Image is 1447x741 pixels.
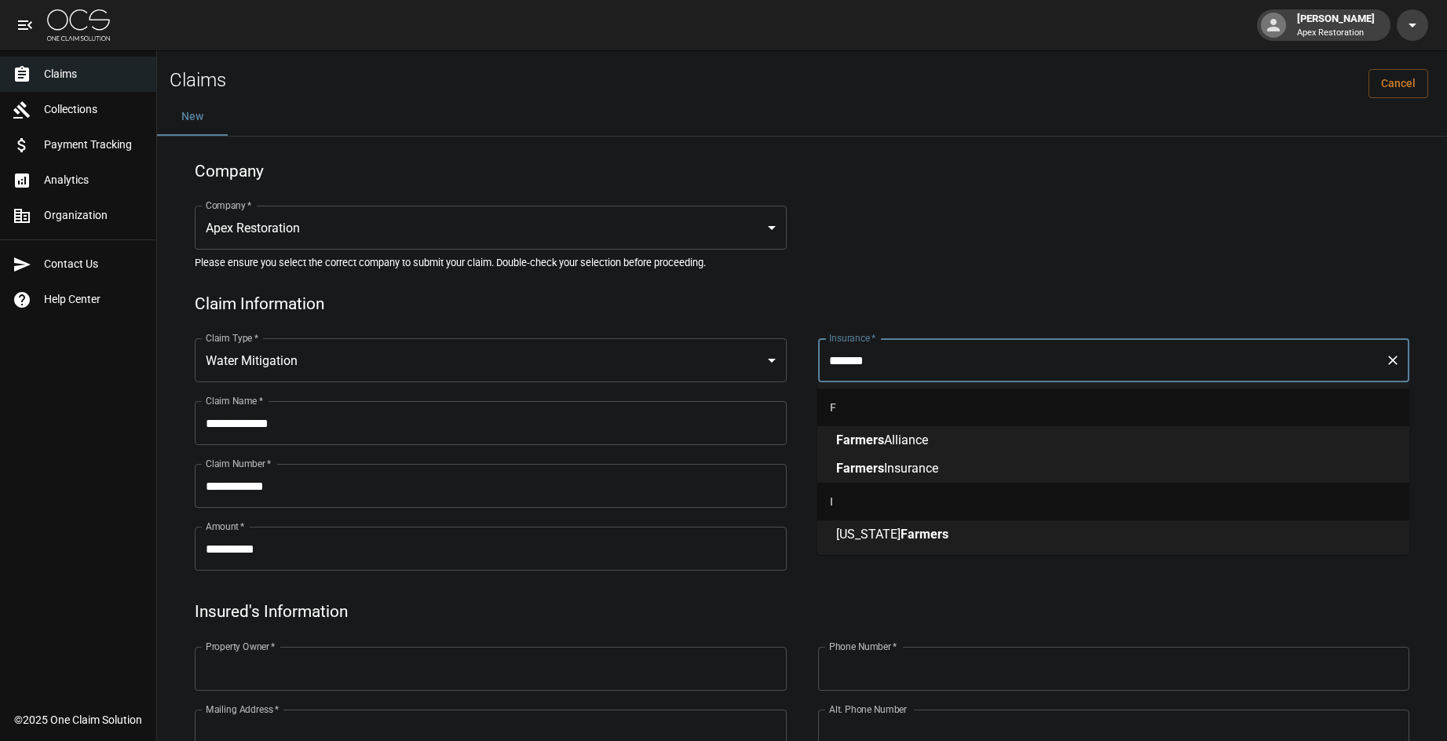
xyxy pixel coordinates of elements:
button: Clear [1382,349,1404,371]
h2: Claims [170,69,226,92]
label: Property Owner [206,640,276,653]
div: dynamic tabs [157,98,1447,136]
div: [PERSON_NAME] [1291,11,1381,39]
span: Help Center [44,291,144,308]
span: Alliance [884,433,928,447]
label: Alt. Phone Number [829,703,907,716]
label: Company [206,199,252,212]
p: Apex Restoration [1297,27,1375,40]
div: I [817,483,1409,520]
label: Claim Type [206,331,258,345]
h5: Please ensure you select the correct company to submit your claim. Double-check your selection be... [195,256,1409,269]
label: Claim Name [206,394,263,407]
label: Claim Number [206,457,271,470]
span: [US_STATE] [836,527,901,542]
a: Cancel [1368,69,1428,98]
div: © 2025 One Claim Solution [14,712,142,728]
span: Farmers [836,461,884,476]
span: Insurance [884,461,938,476]
span: Analytics [44,172,144,188]
label: Insurance [829,331,875,345]
span: Organization [44,207,144,224]
img: ocs-logo-white-transparent.png [47,9,110,41]
span: Farmers [901,527,948,542]
label: Amount [206,520,245,533]
button: open drawer [9,9,41,41]
div: Water Mitigation [195,338,787,382]
label: Mailing Address [206,703,279,716]
span: Collections [44,101,144,118]
label: Phone Number [829,640,897,653]
span: Claims [44,66,144,82]
span: Payment Tracking [44,137,144,153]
button: New [157,98,228,136]
div: Apex Restoration [195,206,787,250]
span: Contact Us [44,256,144,272]
div: F [817,389,1409,426]
span: Farmers [836,433,884,447]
